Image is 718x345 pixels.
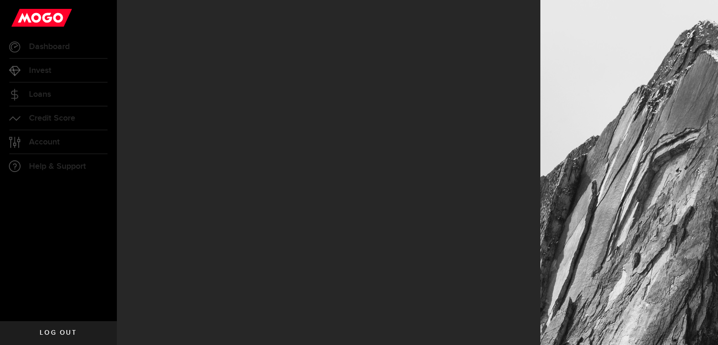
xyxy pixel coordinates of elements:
[29,114,75,122] span: Credit Score
[29,138,60,146] span: Account
[40,330,77,336] span: Log out
[29,90,51,99] span: Loans
[29,66,51,75] span: Invest
[29,43,70,51] span: Dashboard
[29,162,86,171] span: Help & Support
